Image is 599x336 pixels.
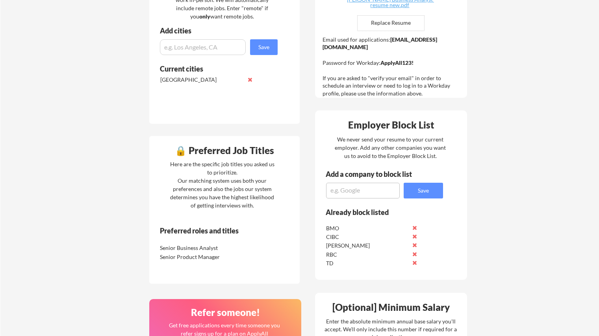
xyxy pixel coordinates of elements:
div: Senior Business Analyst [160,244,243,252]
strong: ApplyAll123! [380,59,414,66]
strong: [EMAIL_ADDRESS][DOMAIN_NAME] [323,36,437,51]
div: 🔒 Preferred Job Titles [151,146,298,155]
div: Current cities [160,65,269,72]
div: CIBC [326,233,409,241]
div: RBC [326,251,409,259]
div: Email used for applications: Password for Workday: If you are asked to "verify your email" in ord... [323,36,462,97]
div: BMO [326,224,409,232]
div: Add cities [160,27,280,34]
div: [GEOGRAPHIC_DATA] [160,76,243,84]
div: Already block listed [326,209,432,216]
input: e.g. Los Angeles, CA [160,39,246,55]
div: [PERSON_NAME] [326,242,409,250]
strong: only [199,13,210,20]
div: Employer Block List [318,120,465,130]
div: Preferred roles and titles [160,227,267,234]
button: Save [404,183,443,198]
div: Add a company to block list [326,171,424,178]
div: [Optional] Minimum Salary [318,303,464,312]
div: We never send your resume to your current employer. Add any other companies you want us to avoid ... [334,135,447,160]
div: Refer someone! [152,308,299,317]
div: TD [326,259,409,267]
div: Here are the specific job titles you asked us to prioritize. Our matching system uses both your p... [168,160,276,209]
button: Save [250,39,278,55]
div: Senior Product Manager [160,253,243,261]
